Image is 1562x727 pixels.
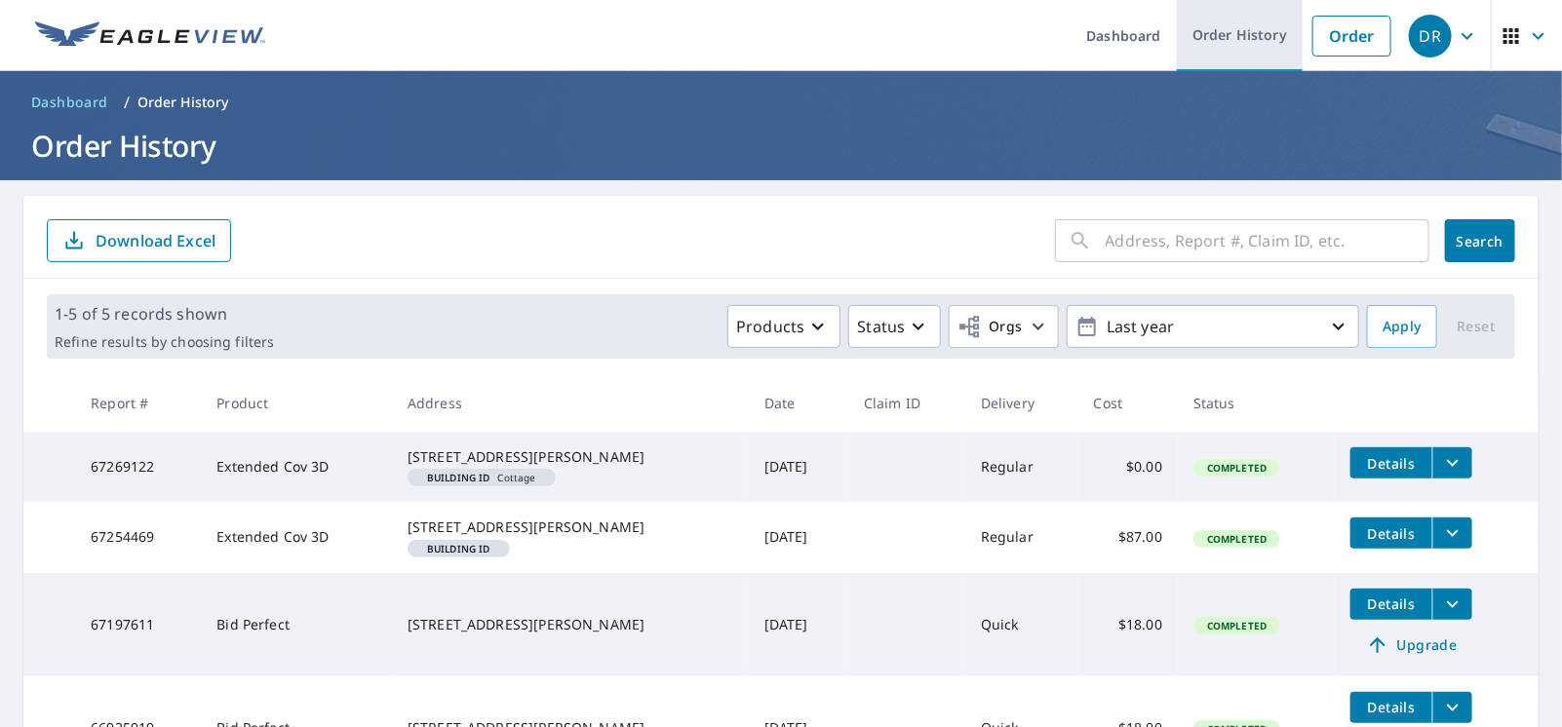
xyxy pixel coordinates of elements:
[201,573,392,676] td: Bid Perfect
[75,573,201,676] td: 67197611
[75,502,201,572] td: 67254469
[408,517,733,537] div: [STREET_ADDRESS][PERSON_NAME]
[1367,305,1437,348] button: Apply
[1195,461,1278,475] span: Completed
[96,230,215,251] p: Download Excel
[957,315,1023,339] span: Orgs
[1067,305,1359,348] button: Last year
[201,502,392,572] td: Extended Cov 3D
[857,315,905,338] p: Status
[55,333,274,351] p: Refine results by choosing filters
[1350,589,1432,620] button: detailsBtn-67197611
[1078,573,1178,676] td: $18.00
[965,502,1078,572] td: Regular
[1362,698,1421,716] span: Details
[23,87,1539,118] nav: breadcrumb
[31,93,108,112] span: Dashboard
[427,544,490,554] em: Building ID
[408,615,733,634] div: [STREET_ADDRESS][PERSON_NAME]
[1350,447,1432,478] button: detailsBtn-67269122
[1362,594,1421,613] span: Details
[749,374,848,432] th: Date
[1362,633,1461,657] span: Upgrade
[965,374,1078,432] th: Delivery
[47,219,231,262] button: Download Excel
[1312,16,1391,57] a: Order
[1178,374,1335,432] th: Status
[201,374,392,432] th: Product
[848,305,941,348] button: Status
[1350,517,1432,549] button: detailsBtn-67254469
[1078,374,1178,432] th: Cost
[1383,315,1422,339] span: Apply
[124,91,130,114] li: /
[137,93,229,112] p: Order History
[1432,447,1472,478] button: filesDropdownBtn-67269122
[1362,524,1421,543] span: Details
[965,432,1078,502] td: Regular
[965,573,1078,676] td: Quick
[1078,432,1178,502] td: $0.00
[1461,232,1500,250] span: Search
[201,432,392,502] td: Extended Cov 3D
[1099,310,1327,344] p: Last year
[1432,589,1472,620] button: filesDropdownBtn-67197611
[1350,692,1432,723] button: detailsBtn-66925919
[23,87,116,118] a: Dashboard
[1106,213,1429,268] input: Address, Report #, Claim ID, etc.
[949,305,1059,348] button: Orgs
[1445,219,1515,262] button: Search
[1350,630,1472,661] a: Upgrade
[55,302,274,325] p: 1-5 of 5 records shown
[75,432,201,502] td: 67269122
[23,126,1539,166] h1: Order History
[727,305,840,348] button: Products
[736,315,804,338] p: Products
[392,374,749,432] th: Address
[749,573,848,676] td: [DATE]
[1078,502,1178,572] td: $87.00
[1432,517,1472,549] button: filesDropdownBtn-67254469
[848,374,965,432] th: Claim ID
[35,21,265,51] img: EV Logo
[408,447,733,467] div: [STREET_ADDRESS][PERSON_NAME]
[749,502,848,572] td: [DATE]
[1195,532,1278,546] span: Completed
[1195,619,1278,632] span: Completed
[1362,454,1421,473] span: Details
[1409,15,1452,57] div: DR
[427,473,490,482] em: Building ID
[75,374,201,432] th: Report #
[1432,692,1472,723] button: filesDropdownBtn-66925919
[415,473,548,482] span: Cottage
[749,432,848,502] td: [DATE]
